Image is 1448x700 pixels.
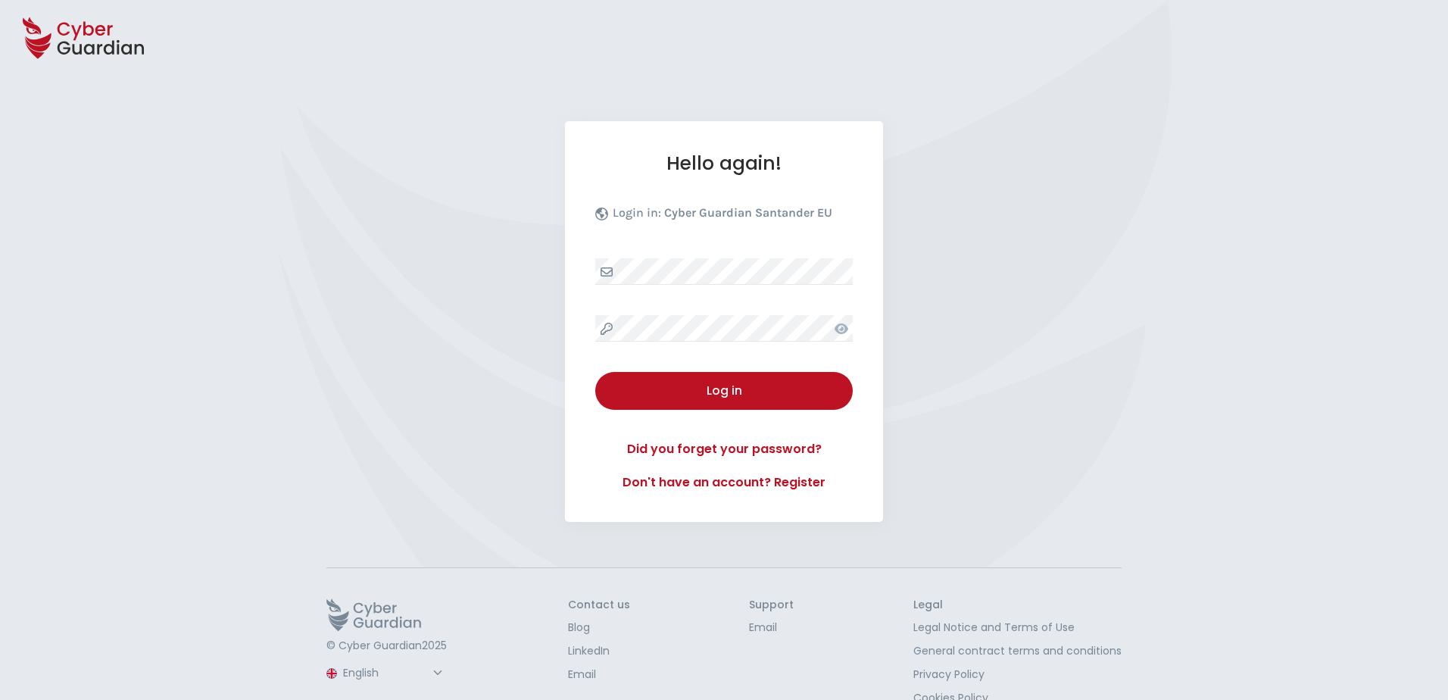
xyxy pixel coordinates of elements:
h3: Contact us [568,598,630,612]
a: LinkedIn [568,643,630,659]
a: Legal Notice and Terms of Use [913,620,1122,636]
b: Cyber Guardian Santander EU [664,205,832,220]
img: region-logo [326,668,337,679]
h3: Support [749,598,794,612]
a: Privacy Policy [913,667,1122,683]
button: Log in [595,372,853,410]
h1: Hello again! [595,152,853,175]
a: Email [749,620,794,636]
div: Log in [607,382,841,400]
a: Did you forget your password? [595,440,853,458]
p: Login in: [613,205,832,228]
a: General contract terms and conditions [913,643,1122,659]
a: Don't have an account? Register [595,473,853,492]
h3: Legal [913,598,1122,612]
a: Email [568,667,630,683]
p: © Cyber Guardian 2025 [326,639,448,653]
a: Blog [568,620,630,636]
